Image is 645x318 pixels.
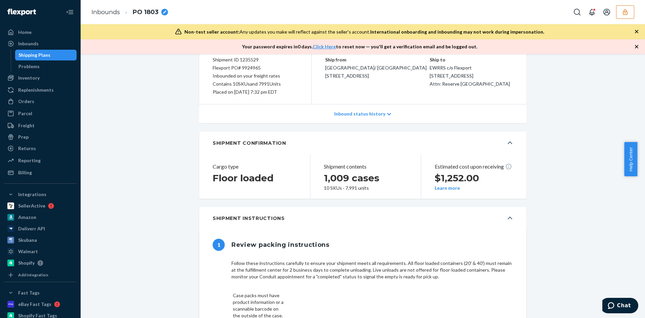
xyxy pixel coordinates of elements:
div: 10 SKUs · 7,991 units [324,185,402,191]
a: Skubana [4,235,77,245]
span: [STREET_ADDRESS] Attn: Reserve [GEOGRAPHIC_DATA] [430,73,510,87]
h2: Floor loaded [213,172,291,184]
div: Orders [18,98,34,105]
button: Open account menu [600,5,613,19]
div: Walmart [18,248,38,255]
img: Flexport logo [7,9,36,15]
a: Parcel [4,108,77,119]
h1: Review packing instructions [231,238,330,252]
iframe: Opens a widget where you can chat to one of our agents [602,298,638,315]
div: Flexport PO# 9924965 [213,64,298,72]
div: Reporting [18,157,41,164]
div: Any updates you make will reflect against the seller's account. [184,29,544,35]
a: Returns [4,143,77,154]
div: Deliverr API [18,225,45,232]
h5: Shipment Instructions [213,215,285,222]
a: Shipping Plans [15,50,77,60]
button: Fast Tags [4,287,77,298]
p: Ship to [430,56,513,64]
button: Open Search Box [570,5,584,19]
p: Your password expires in 0 days . to reset now — you'll get a verification email and be logged out. [242,43,477,50]
a: Walmart [4,246,77,257]
span: PO 1803 [133,8,159,17]
a: Click Here [313,44,336,49]
button: SHIPMENT CONFIRMATION [199,132,526,154]
header: Shipment contents [324,163,402,171]
div: Prep [18,134,29,140]
a: SellerActive [4,200,77,211]
a: Replenishments [4,85,77,95]
span: 1 [213,239,225,251]
div: Home [18,29,32,36]
a: Shopify [4,258,77,268]
span: Non-test seller account: [184,29,240,35]
a: Inbounds [91,8,120,16]
div: Contains 10 SKUs and 7991 Units [213,80,298,88]
div: Replenishments [18,87,54,93]
div: Follow these instructions carefully to ensure your shipment meets all requirements. All floor loa... [231,260,513,280]
a: Home [4,27,77,38]
a: Problems [15,61,77,72]
div: Shopify [18,260,35,266]
div: Integrations [18,191,46,198]
p: Inbound status history [334,110,385,117]
a: Inventory [4,73,77,83]
span: International onboarding and inbounding may not work during impersonation. [370,29,544,35]
button: Shipment Instructions [199,207,526,230]
div: Placed on [DATE] 7:32 pm EDT [213,88,298,96]
button: Integrations [4,189,77,200]
button: Open notifications [585,5,599,19]
div: Amazon [18,214,36,221]
a: Prep [4,132,77,142]
div: Inbounds [18,40,39,47]
div: Shipment ID 1235529 [213,56,298,64]
button: Help Center [624,142,637,176]
a: eBay Fast Tags [4,299,77,310]
a: Freight [4,120,77,131]
div: Inventory [18,75,40,81]
span: [GEOGRAPHIC_DATA]/ [GEOGRAPHIC_DATA] [STREET_ADDRESS] [325,65,427,79]
a: Deliverr API [4,223,77,234]
a: Inbounds [4,38,77,49]
a: Amazon [4,212,77,223]
p: Ship from [325,56,430,64]
div: SellerActive [18,202,45,209]
h2: 1,009 cases [324,172,402,184]
a: Add Integration [4,271,77,279]
div: Fast Tags [18,289,40,296]
a: Reporting [4,155,77,166]
div: Add Integration [18,272,48,278]
div: Inbounded on your freight rates [213,72,298,80]
ol: breadcrumbs [86,2,173,22]
h5: SHIPMENT CONFIRMATION [213,140,286,146]
div: Problems [18,63,40,70]
div: Parcel [18,110,32,117]
div: eBay Fast Tags [18,301,51,308]
p: Estimated cost upon receiving [435,163,513,171]
div: Freight [18,122,35,129]
a: Orders [4,96,77,107]
div: Billing [18,169,32,176]
p: EWRRS c/o Flexport [430,64,513,72]
div: Skubana [18,237,37,243]
button: Close Navigation [63,5,77,19]
div: Returns [18,145,36,152]
a: Billing [4,167,77,178]
button: Learn more [435,185,460,191]
div: Shipping Plans [18,52,50,58]
h2: $1,252.00 [435,172,513,184]
header: Cargo type [213,163,291,171]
